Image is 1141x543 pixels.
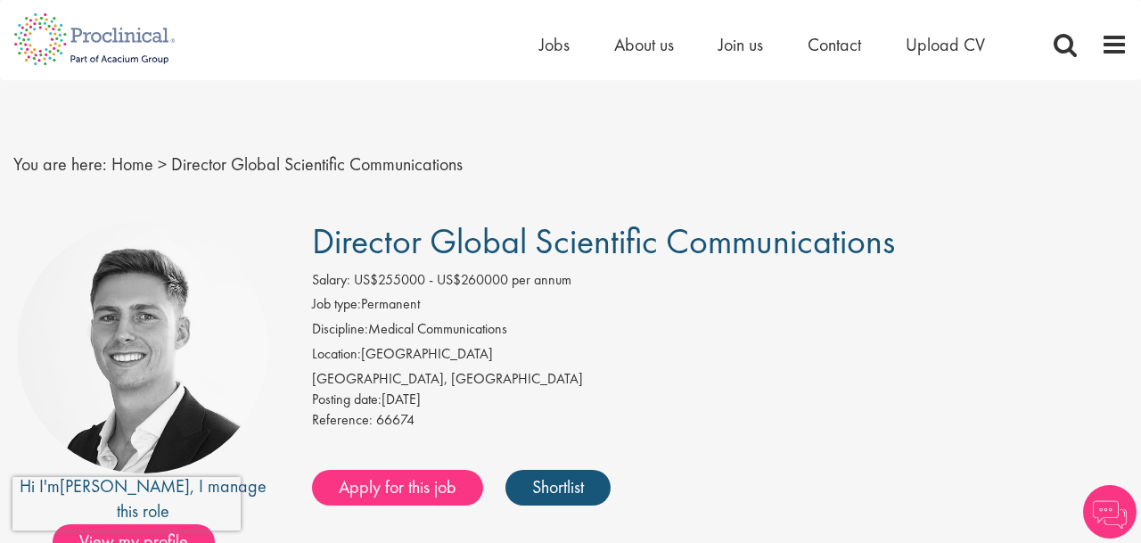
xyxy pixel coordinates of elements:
li: Medical Communications [312,319,1128,344]
span: 66674 [376,410,415,429]
a: Shortlist [505,470,611,506]
label: Reference: [312,410,373,431]
a: About us [614,33,674,56]
a: Apply for this job [312,470,483,506]
label: Job type: [312,294,361,315]
iframe: reCAPTCHA [12,477,241,531]
span: Director Global Scientific Communications [312,218,895,264]
img: Chatbot [1083,485,1137,539]
a: Upload CV [906,33,985,56]
div: [DATE] [312,390,1128,410]
a: breadcrumb link [111,152,153,176]
label: Location: [312,344,361,365]
a: Jobs [539,33,570,56]
a: [PERSON_NAME] [60,474,190,498]
a: Contact [808,33,861,56]
span: US$255000 - US$260000 per annum [354,270,571,289]
li: [GEOGRAPHIC_DATA] [312,344,1128,369]
div: [GEOGRAPHIC_DATA], [GEOGRAPHIC_DATA] [312,369,1128,390]
label: Salary: [312,270,350,291]
a: Join us [718,33,763,56]
div: Hi I'm , I manage this role [13,473,272,524]
label: Discipline: [312,319,368,340]
li: Permanent [312,294,1128,319]
span: Director Global Scientific Communications [171,152,463,176]
span: Posting date: [312,390,382,408]
span: You are here: [13,152,107,176]
img: imeage of recruiter George Watson [17,222,268,473]
span: > [158,152,167,176]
